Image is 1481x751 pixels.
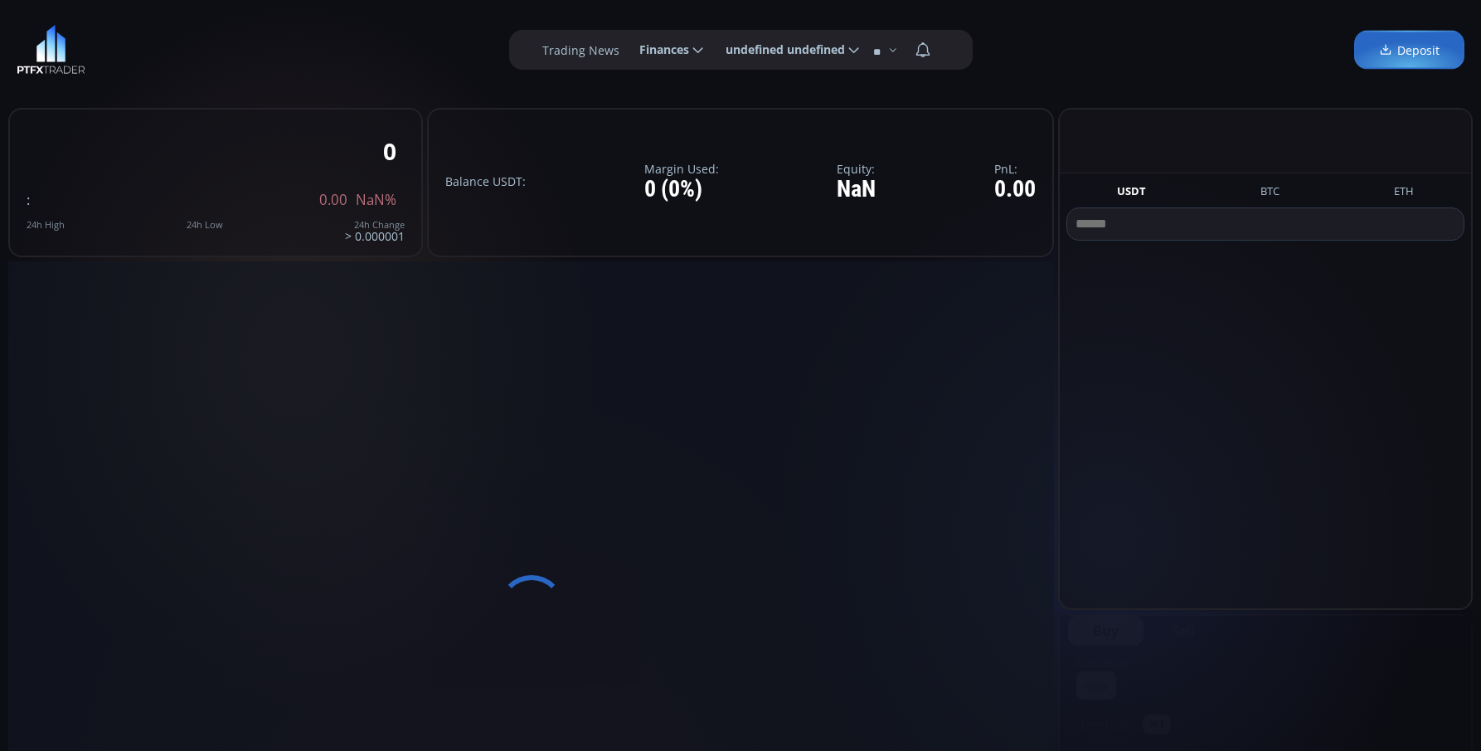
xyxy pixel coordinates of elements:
label: Equity: [837,163,876,175]
span: : [27,190,30,209]
div: 24h High [27,220,65,230]
div: 24h Low [187,220,223,230]
label: PnL: [994,163,1036,175]
img: LOGO [17,25,85,75]
div: 0.00 [994,177,1036,202]
label: Margin Used: [644,163,719,175]
div: 24h Change [345,220,405,230]
span: undefined undefined [714,33,845,66]
span: Finances [628,33,689,66]
button: BTC [1254,183,1286,204]
div: NaN [837,177,876,202]
label: Balance USDT: [445,175,526,188]
span: 0.00 [319,193,347,207]
span: NaN% [356,193,396,207]
div: 0 (0%) [644,177,719,202]
label: Trading News [542,41,619,59]
div: 0 [383,139,396,164]
span: Deposit [1379,41,1440,59]
a: Deposit [1354,31,1464,70]
div: > 0.000001 [345,220,405,242]
button: USDT [1110,183,1153,204]
button: ETH [1387,183,1420,204]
